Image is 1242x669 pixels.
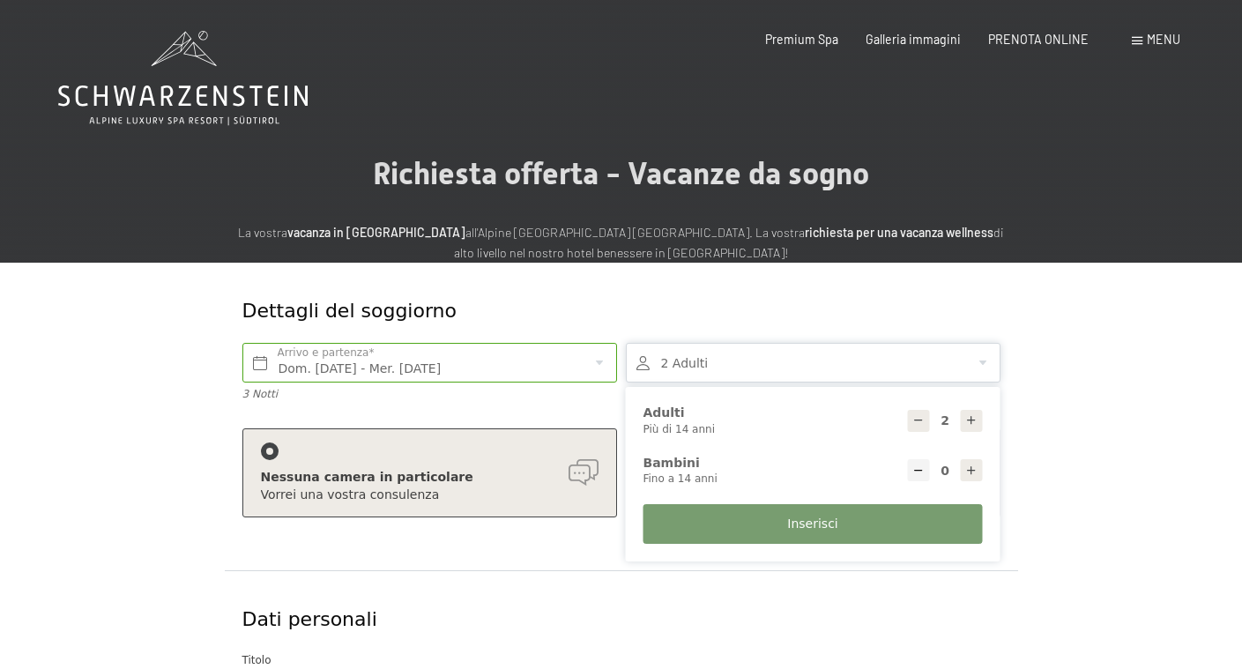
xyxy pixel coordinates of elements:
[287,225,465,240] strong: vacanza in [GEOGRAPHIC_DATA]
[261,487,599,504] div: Vorrei una vostra consulenza
[242,387,617,402] div: 3 Notti
[765,32,838,47] a: Premium Spa
[242,651,1000,669] div: Titolo
[1147,32,1180,47] span: Menu
[261,469,599,487] div: Nessuna camera in particolare
[242,606,1000,634] div: Dati personali
[643,504,983,544] button: Inserisci
[234,223,1009,263] p: La vostra all'Alpine [GEOGRAPHIC_DATA] [GEOGRAPHIC_DATA]. La vostra di alto livello nel nostro ho...
[988,32,1089,47] a: PRENOTA ONLINE
[242,298,873,325] div: Dettagli del soggiorno
[373,155,869,191] span: Richiesta offerta - Vacanze da sogno
[805,225,993,240] strong: richiesta per una vacanza wellness
[787,516,837,533] span: Inserisci
[866,32,961,47] a: Galleria immagini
